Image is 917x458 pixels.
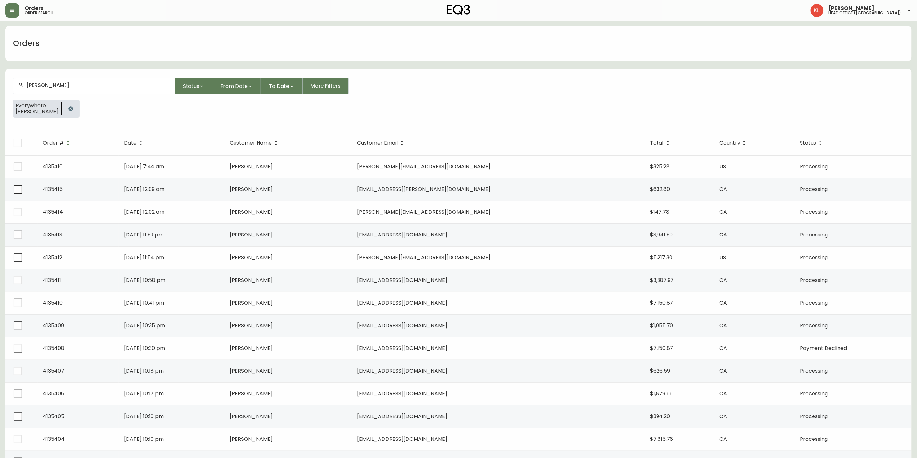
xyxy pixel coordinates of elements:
button: Status [175,78,212,94]
span: Processing [800,413,828,420]
button: More Filters [303,78,349,94]
span: [EMAIL_ADDRESS][PERSON_NAME][DOMAIN_NAME] [357,186,491,193]
button: To Date [261,78,303,94]
span: Customer Email [357,141,398,145]
span: $7,150.87 [650,299,673,307]
span: Payment Declined [800,344,847,352]
span: Date [124,140,145,146]
span: Processing [800,367,828,375]
span: [EMAIL_ADDRESS][DOMAIN_NAME] [357,322,448,329]
span: Status [800,140,825,146]
span: [DATE] 11:54 pm [124,254,164,261]
span: [DATE] 11:59 pm [124,231,163,238]
span: 4135412 [43,254,62,261]
img: 2c0c8aa7421344cf0398c7f872b772b5 [811,4,824,17]
span: [EMAIL_ADDRESS][DOMAIN_NAME] [357,435,448,443]
span: [DATE] 10:58 pm [124,276,165,284]
span: CA [719,413,727,420]
span: Order # [43,141,64,145]
span: $632.80 [650,186,670,193]
h5: order search [25,11,53,15]
span: [PERSON_NAME] [230,435,273,443]
span: 4135411 [43,276,61,284]
span: [DATE] 10:10 pm [124,413,164,420]
span: [DATE] 10:41 pm [124,299,164,307]
span: Processing [800,299,828,307]
span: US [719,163,726,170]
span: Order # [43,140,72,146]
span: [PERSON_NAME] [230,322,273,329]
span: CA [719,299,727,307]
span: [DATE] 10:10 pm [124,435,164,443]
span: 4135405 [43,413,64,420]
span: [PERSON_NAME] [16,109,59,114]
span: [PERSON_NAME] [829,6,875,11]
span: Country [719,141,740,145]
img: logo [447,5,471,15]
span: CA [719,435,727,443]
button: From Date [212,78,261,94]
span: [DATE] 12:09 am [124,186,164,193]
span: 4135416 [43,163,63,170]
span: CA [719,208,727,216]
span: 4135414 [43,208,63,216]
span: [PERSON_NAME][EMAIL_ADDRESS][DOMAIN_NAME] [357,163,491,170]
span: [PERSON_NAME] [230,390,273,397]
span: [DATE] 10:18 pm [124,367,164,375]
span: Status [800,141,816,145]
span: [PERSON_NAME] [230,413,273,420]
span: Processing [800,435,828,443]
span: $626.59 [650,367,670,375]
span: Processing [800,186,828,193]
span: Processing [800,231,828,238]
span: 4135410 [43,299,63,307]
span: 4135404 [43,435,65,443]
span: $325.28 [650,163,670,170]
span: $147.78 [650,208,670,216]
h5: head office ([GEOGRAPHIC_DATA]) [829,11,901,15]
span: CA [719,390,727,397]
span: Processing [800,322,828,329]
span: $3,387.97 [650,276,674,284]
span: [PERSON_NAME] [230,344,273,352]
span: From Date [220,82,248,90]
span: [EMAIL_ADDRESS][DOMAIN_NAME] [357,299,448,307]
span: [DATE] 10:30 pm [124,344,165,352]
span: $1,055.70 [650,322,673,329]
span: [DATE] 7:44 am [124,163,164,170]
span: CA [719,231,727,238]
span: Customer Name [230,141,272,145]
span: [PERSON_NAME][EMAIL_ADDRESS][DOMAIN_NAME] [357,208,491,216]
span: Status [183,82,199,90]
span: Total [650,141,664,145]
span: [PERSON_NAME][EMAIL_ADDRESS][DOMAIN_NAME] [357,254,491,261]
span: $3,941.50 [650,231,673,238]
span: [PERSON_NAME] [230,163,273,170]
span: US [719,254,726,261]
span: [PERSON_NAME] [230,367,273,375]
span: CA [719,322,727,329]
span: [PERSON_NAME] [230,186,273,193]
span: [EMAIL_ADDRESS][DOMAIN_NAME] [357,344,448,352]
span: $1,879.55 [650,390,673,397]
span: 4135415 [43,186,63,193]
h1: Orders [13,38,40,49]
span: Processing [800,254,828,261]
span: To Date [269,82,289,90]
span: [DATE] 10:35 pm [124,322,165,329]
span: 4135406 [43,390,64,397]
span: [PERSON_NAME] [230,299,273,307]
span: Processing [800,163,828,170]
span: $5,217.30 [650,254,673,261]
span: CA [719,344,727,352]
span: Customer Name [230,140,280,146]
span: Processing [800,276,828,284]
span: Everywhere [16,103,59,109]
span: Orders [25,6,43,11]
span: [PERSON_NAME] [230,208,273,216]
span: 4135408 [43,344,64,352]
span: 4135413 [43,231,62,238]
span: CA [719,367,727,375]
span: [PERSON_NAME] [230,231,273,238]
span: [EMAIL_ADDRESS][DOMAIN_NAME] [357,367,448,375]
